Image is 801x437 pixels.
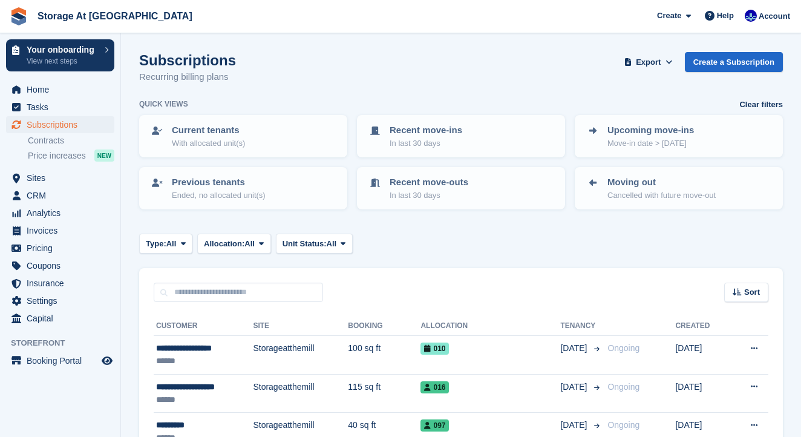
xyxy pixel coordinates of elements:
[6,275,114,292] a: menu
[390,123,462,137] p: Recent move-ins
[28,149,114,162] a: Price increases NEW
[27,99,99,116] span: Tasks
[6,81,114,98] a: menu
[607,382,639,392] span: Ongoing
[675,336,729,375] td: [DATE]
[358,116,564,156] a: Recent move-ins In last 30 days
[560,419,589,432] span: [DATE]
[6,352,114,369] a: menu
[6,292,114,309] a: menu
[6,310,114,327] a: menu
[6,257,114,274] a: menu
[94,149,114,162] div: NEW
[420,381,449,393] span: 016
[27,275,99,292] span: Insurance
[166,238,177,250] span: All
[675,317,729,336] th: Created
[657,10,681,22] span: Create
[420,419,449,432] span: 097
[253,317,348,336] th: Site
[759,10,790,22] span: Account
[744,286,760,298] span: Sort
[327,238,337,250] span: All
[607,176,716,189] p: Moving out
[33,6,197,26] a: Storage At [GEOGRAPHIC_DATA]
[358,168,564,208] a: Recent move-outs In last 30 days
[27,187,99,204] span: CRM
[6,187,114,204] a: menu
[607,420,639,430] span: Ongoing
[348,317,420,336] th: Booking
[27,240,99,257] span: Pricing
[6,116,114,133] a: menu
[27,257,99,274] span: Coupons
[204,238,244,250] span: Allocation:
[390,137,462,149] p: In last 30 days
[420,343,449,355] span: 010
[348,336,420,375] td: 100 sq ft
[10,7,28,25] img: stora-icon-8386f47178a22dfd0bd8f6a31ec36ba5ce8667c1dd55bd0f319d3a0aa187defe.svg
[607,137,694,149] p: Move-in date > [DATE]
[172,176,266,189] p: Previous tenants
[244,238,255,250] span: All
[146,238,166,250] span: Type:
[560,381,589,393] span: [DATE]
[607,123,694,137] p: Upcoming move-ins
[560,317,603,336] th: Tenancy
[622,52,675,72] button: Export
[139,70,236,84] p: Recurring billing plans
[27,45,99,54] p: Your onboarding
[172,137,245,149] p: With allocated unit(s)
[607,189,716,202] p: Cancelled with future move-out
[139,52,236,68] h1: Subscriptions
[6,222,114,239] a: menu
[276,234,353,254] button: Unit Status: All
[685,52,783,72] a: Create a Subscription
[139,99,188,110] h6: Quick views
[253,336,348,375] td: Storageatthemill
[140,116,346,156] a: Current tenants With allocated unit(s)
[6,39,114,71] a: Your onboarding View next steps
[27,222,99,239] span: Invoices
[390,176,468,189] p: Recent move-outs
[100,353,114,368] a: Preview store
[27,169,99,186] span: Sites
[348,374,420,413] td: 115 sq ft
[27,352,99,369] span: Booking Portal
[745,10,757,22] img: Seb Santiago
[172,189,266,202] p: Ended, no allocated unit(s)
[6,99,114,116] a: menu
[27,116,99,133] span: Subscriptions
[197,234,271,254] button: Allocation: All
[11,337,120,349] span: Storefront
[636,56,661,68] span: Export
[139,234,192,254] button: Type: All
[576,168,782,208] a: Moving out Cancelled with future move-out
[6,169,114,186] a: menu
[607,343,639,353] span: Ongoing
[283,238,327,250] span: Unit Status:
[28,135,114,146] a: Contracts
[172,123,245,137] p: Current tenants
[717,10,734,22] span: Help
[27,292,99,309] span: Settings
[27,205,99,222] span: Analytics
[675,374,729,413] td: [DATE]
[154,317,253,336] th: Customer
[390,189,468,202] p: In last 30 days
[27,310,99,327] span: Capital
[28,150,86,162] span: Price increases
[739,99,783,111] a: Clear filters
[560,342,589,355] span: [DATE]
[420,317,560,336] th: Allocation
[253,374,348,413] td: Storageatthemill
[576,116,782,156] a: Upcoming move-ins Move-in date > [DATE]
[6,205,114,222] a: menu
[6,240,114,257] a: menu
[140,168,346,208] a: Previous tenants Ended, no allocated unit(s)
[27,56,99,67] p: View next steps
[27,81,99,98] span: Home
